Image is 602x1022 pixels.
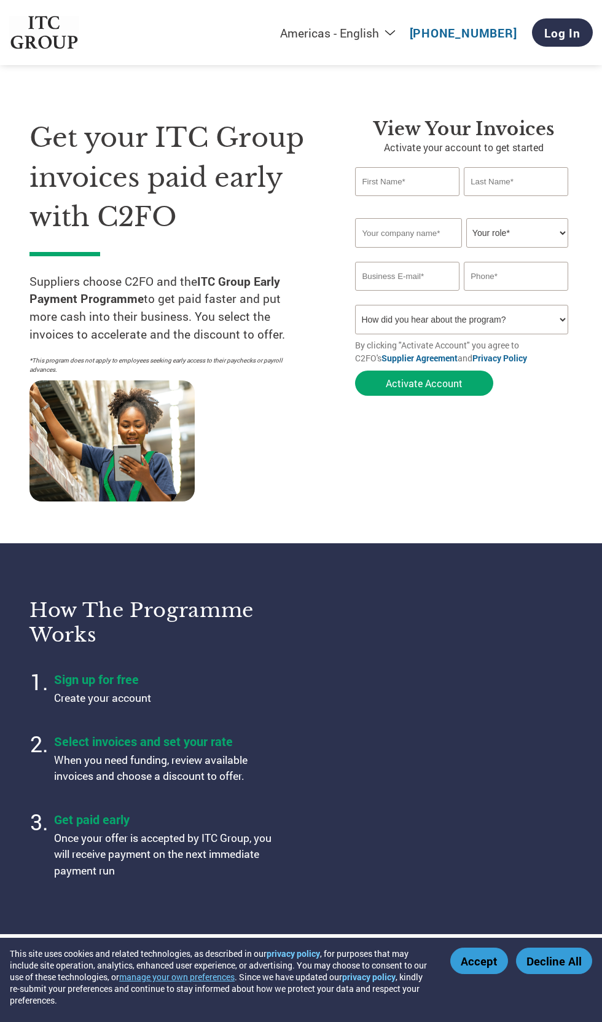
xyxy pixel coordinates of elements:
p: When you need funding, review available invoices and choose a discount to offer. [54,752,286,785]
input: Phone* [464,262,568,291]
img: ITC Group [9,16,79,50]
div: Invalid last name or last name is too long [464,197,568,213]
h1: Get your ITC Group invoices paid early with C2FO [29,118,318,237]
input: Your company name* [355,218,461,248]
h4: Select invoices and set your rate [54,733,286,749]
div: Invalid first name or first name is too long [355,197,459,213]
h4: Get paid early [54,811,286,827]
div: Invalid company name or company name is too long [355,249,568,257]
p: Suppliers choose C2FO and the to get paid faster and put more cash into their business. You selec... [29,273,318,344]
button: Accept [450,948,508,974]
select: Title/Role [466,218,568,248]
a: privacy policy [342,971,396,983]
div: Inavlid Phone Number [464,292,568,300]
input: Last Name* [464,167,568,196]
div: Inavlid Email Address [355,292,459,300]
a: Privacy Policy [472,352,527,364]
p: *This program does not apply to employees seeking early access to their paychecks or payroll adva... [29,356,306,374]
p: Create your account [54,690,286,706]
button: Decline All [516,948,592,974]
h3: How the programme works [29,598,286,647]
img: supply chain worker [29,380,195,501]
input: Invalid Email format [355,262,459,291]
a: privacy policy [267,948,320,959]
p: Activate your account to get started [355,140,573,155]
a: Log In [532,18,593,47]
div: This site uses cookies and related technologies, as described in our , for purposes that may incl... [10,948,432,1006]
a: [PHONE_NUMBER] [410,25,517,41]
h4: Sign up for free [54,671,286,687]
p: By clicking "Activate Account" you agree to C2FO's and [355,339,573,364]
button: manage your own preferences [119,971,235,983]
button: Activate Account [355,371,493,396]
a: Supplier Agreement [381,352,458,364]
h3: View your invoices [355,118,573,140]
p: Once your offer is accepted by ITC Group, you will receive payment on the next immediate payment run [54,830,286,879]
input: First Name* [355,167,459,196]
